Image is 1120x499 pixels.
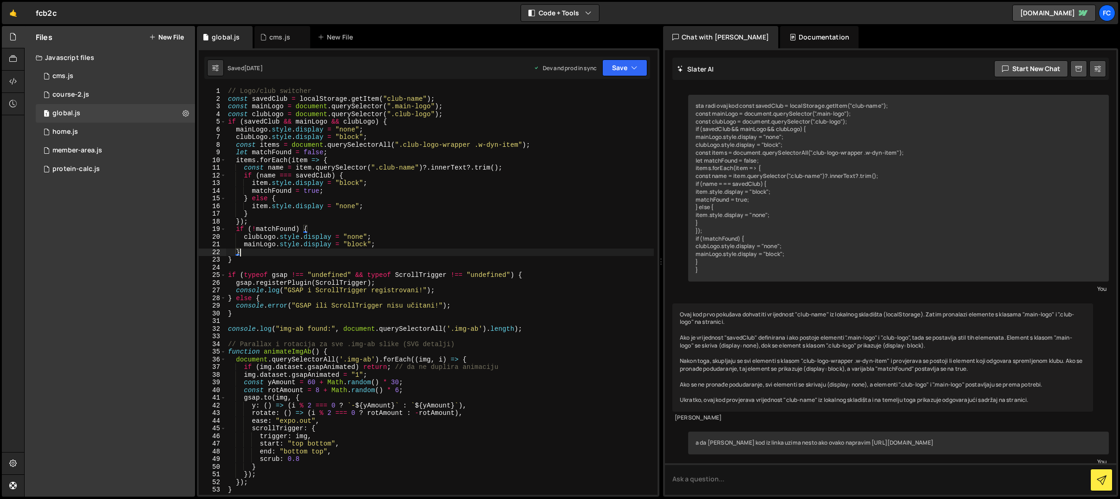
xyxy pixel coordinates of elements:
[36,104,195,123] div: 15250/40024.js
[199,103,226,111] div: 3
[25,48,195,67] div: Javascript files
[690,457,1107,466] div: You
[199,233,226,241] div: 20
[199,279,226,287] div: 26
[44,111,49,118] span: 1
[199,394,226,402] div: 41
[199,486,226,494] div: 53
[199,195,226,203] div: 15
[149,33,184,41] button: New File
[199,179,226,187] div: 13
[199,402,226,410] div: 42
[199,387,226,394] div: 40
[1099,5,1115,21] a: fc
[318,33,357,42] div: New File
[199,256,226,264] div: 23
[52,91,89,99] div: course-2.js
[2,2,25,24] a: 🤙
[199,356,226,364] div: 36
[199,440,226,448] div: 47
[199,302,226,310] div: 29
[675,414,1091,422] div: [PERSON_NAME]
[199,95,226,103] div: 2
[199,218,226,226] div: 18
[690,284,1107,294] div: You
[52,165,100,173] div: protein-calc.js
[199,126,226,134] div: 6
[199,317,226,325] div: 31
[52,109,80,118] div: global.js
[199,164,226,172] div: 11
[199,295,226,302] div: 28
[199,425,226,433] div: 45
[199,87,226,95] div: 1
[534,64,597,72] div: Dev and prod in sync
[199,417,226,425] div: 44
[199,433,226,440] div: 46
[199,341,226,348] div: 34
[199,210,226,218] div: 17
[199,264,226,272] div: 24
[199,241,226,249] div: 21
[199,141,226,149] div: 8
[52,146,102,155] div: member-area.js
[212,33,240,42] div: global.js
[672,303,1093,412] div: Ovaj kod prvo pokušava dohvatiti vrijednost "club-name" iz lokalnog skladišta (localStorage). Zat...
[663,26,778,48] div: Chat with [PERSON_NAME]
[521,5,599,21] button: Code + Tools
[199,149,226,157] div: 9
[199,371,226,379] div: 38
[199,133,226,141] div: 7
[199,448,226,456] div: 48
[36,67,195,85] div: 15250/40305.js
[688,432,1109,454] div: a da [PERSON_NAME] kod iz linka uzima nesto ako ovako napravim [URL][DOMAIN_NAME]
[780,26,859,48] div: Documentation
[36,141,195,160] div: 15250/40303.js
[199,479,226,486] div: 52
[199,225,226,233] div: 19
[199,348,226,356] div: 35
[199,471,226,479] div: 51
[199,463,226,471] div: 50
[199,157,226,164] div: 10
[36,85,195,104] div: 15250/40304.js
[199,325,226,333] div: 32
[677,65,714,73] h2: Slater AI
[199,379,226,387] div: 39
[269,33,290,42] div: cms.js
[52,72,73,80] div: cms.js
[36,123,195,141] div: 15250/40025.js
[199,203,226,210] div: 16
[199,118,226,126] div: 5
[199,111,226,118] div: 4
[688,95,1109,282] div: sta radi ovaj kod const savedClub = localStorage.getItem("club-name"); const mainLogo = document....
[1012,5,1096,21] a: [DOMAIN_NAME]
[228,64,263,72] div: Saved
[199,287,226,295] div: 27
[199,249,226,256] div: 22
[199,363,226,371] div: 37
[36,160,195,178] div: 15250/40519.js
[199,172,226,180] div: 12
[602,59,647,76] button: Save
[199,187,226,195] div: 14
[52,128,78,136] div: home.js
[244,64,263,72] div: [DATE]
[199,409,226,417] div: 43
[994,60,1068,77] button: Start new chat
[36,32,52,42] h2: Files
[199,333,226,341] div: 33
[199,310,226,318] div: 30
[199,271,226,279] div: 25
[36,7,57,19] div: fcb2c
[199,455,226,463] div: 49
